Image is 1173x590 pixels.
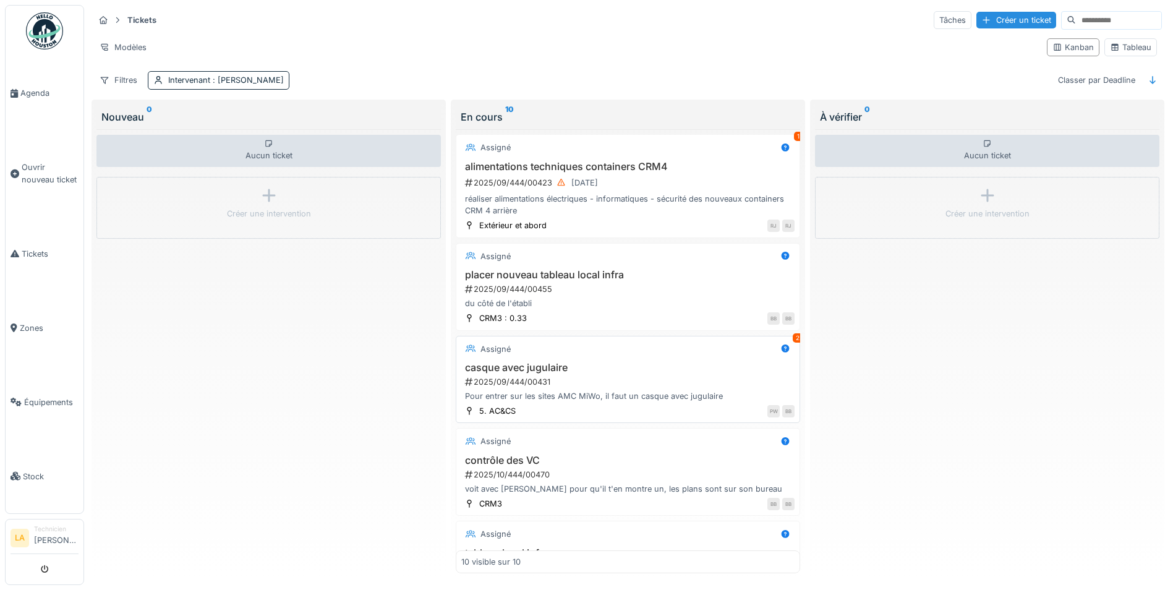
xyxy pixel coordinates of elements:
h3: placer nouveau tableau local infra [461,269,795,281]
div: Classer par Deadline [1052,71,1141,89]
div: 5. AC&CS [479,405,516,417]
div: 2025/09/444/00423 [464,175,795,190]
div: BB [782,498,795,510]
div: Aucun ticket [96,135,441,167]
div: Créer un ticket [976,12,1056,28]
sup: 0 [147,109,152,124]
li: [PERSON_NAME] [34,524,79,551]
h3: tableau local infra [461,547,795,559]
div: Assigné [480,528,511,540]
div: BB [767,498,780,510]
a: Agenda [6,56,83,130]
div: CRM3 [479,498,502,510]
div: 2025/09/444/00455 [464,283,795,295]
span: Ouvrir nouveau ticket [22,161,79,185]
div: À vérifier [820,109,1154,124]
div: BB [767,312,780,325]
span: Équipements [24,396,79,408]
div: 2025/10/444/00470 [464,469,795,481]
div: voit avec [PERSON_NAME] pour qu'il t'en montre un, les plans sont sur son bureau [461,483,795,495]
img: Badge_color-CXgf-gQk.svg [26,12,63,49]
strong: Tickets [122,14,161,26]
div: Assigné [480,142,511,153]
div: Filtres [94,71,143,89]
div: [DATE] [571,177,598,189]
div: Extérieur et abord [479,220,547,231]
a: Ouvrir nouveau ticket [6,130,83,216]
div: Assigné [480,435,511,447]
div: Nouveau [101,109,436,124]
div: Aucun ticket [815,135,1159,167]
div: 2 [793,333,803,343]
div: du côté de l'établi [461,297,795,309]
span: Zones [20,322,79,334]
h3: alimentations techniques containers CRM4 [461,161,795,173]
div: Créer une intervention [945,208,1030,220]
div: RJ [782,220,795,232]
div: Modèles [94,38,152,56]
div: 10 visible sur 10 [461,556,521,568]
div: En cours [461,109,795,124]
a: Stock [6,439,83,513]
li: LA [11,529,29,547]
sup: 0 [864,109,870,124]
h3: casque avec jugulaire [461,362,795,374]
div: 1 [794,132,803,141]
div: Tâches [934,11,971,29]
div: Technicien [34,524,79,534]
div: 2025/09/444/00431 [464,376,795,388]
div: réaliser alimentations électriques - informatiques - sécurité des nouveaux containers CRM 4 arrière [461,193,795,216]
sup: 10 [505,109,514,124]
a: Zones [6,291,83,365]
div: RJ [767,220,780,232]
div: Kanban [1052,41,1094,53]
a: Équipements [6,365,83,439]
div: Pour entrer sur les sites AMC MiWo, il faut un casque avec jugulaire [461,390,795,402]
a: LA Technicien[PERSON_NAME] [11,524,79,554]
div: CRM3 : 0.33 [479,312,527,324]
span: : [PERSON_NAME] [210,75,284,85]
a: Tickets [6,216,83,291]
h3: contrôle des VC [461,455,795,466]
div: BB [782,312,795,325]
span: Tickets [22,248,79,260]
div: Intervenant [168,74,284,86]
div: Créer une intervention [227,208,311,220]
div: Tableau [1110,41,1151,53]
div: PW [767,405,780,417]
div: BB [782,405,795,417]
span: Stock [23,471,79,482]
span: Agenda [20,87,79,99]
div: Assigné [480,250,511,262]
div: Assigné [480,343,511,355]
